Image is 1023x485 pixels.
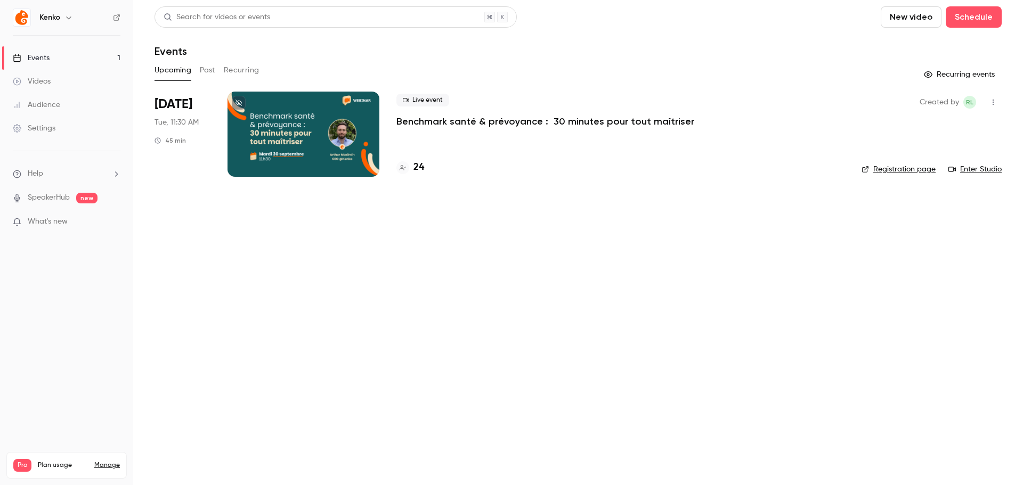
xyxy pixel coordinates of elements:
[966,96,973,109] span: RL
[164,12,270,23] div: Search for videos or events
[920,96,959,109] span: Created by
[155,45,187,57] h1: Events
[224,62,259,79] button: Recurring
[946,6,1002,28] button: Schedule
[413,160,424,175] h4: 24
[881,6,941,28] button: New video
[94,461,120,470] a: Manage
[13,76,51,87] div: Videos
[28,216,68,227] span: What's new
[13,100,60,110] div: Audience
[155,96,192,113] span: [DATE]
[38,461,88,470] span: Plan usage
[13,168,120,179] li: help-dropdown-opener
[963,96,976,109] span: Rania Lakrouf
[13,9,30,26] img: Kenko
[155,136,186,145] div: 45 min
[396,115,694,128] a: Benchmark santé & prévoyance : 30 minutes pour tout maîtriser
[155,117,199,128] span: Tue, 11:30 AM
[948,164,1002,175] a: Enter Studio
[28,168,43,179] span: Help
[919,66,1002,83] button: Recurring events
[13,123,55,134] div: Settings
[28,192,70,203] a: SpeakerHub
[155,62,191,79] button: Upcoming
[155,92,210,177] div: Sep 30 Tue, 11:30 AM (Europe/Paris)
[396,160,424,175] a: 24
[200,62,215,79] button: Past
[13,53,50,63] div: Events
[396,94,449,106] span: Live event
[76,193,98,203] span: new
[13,459,31,472] span: Pro
[862,164,936,175] a: Registration page
[39,12,60,23] h6: Kenko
